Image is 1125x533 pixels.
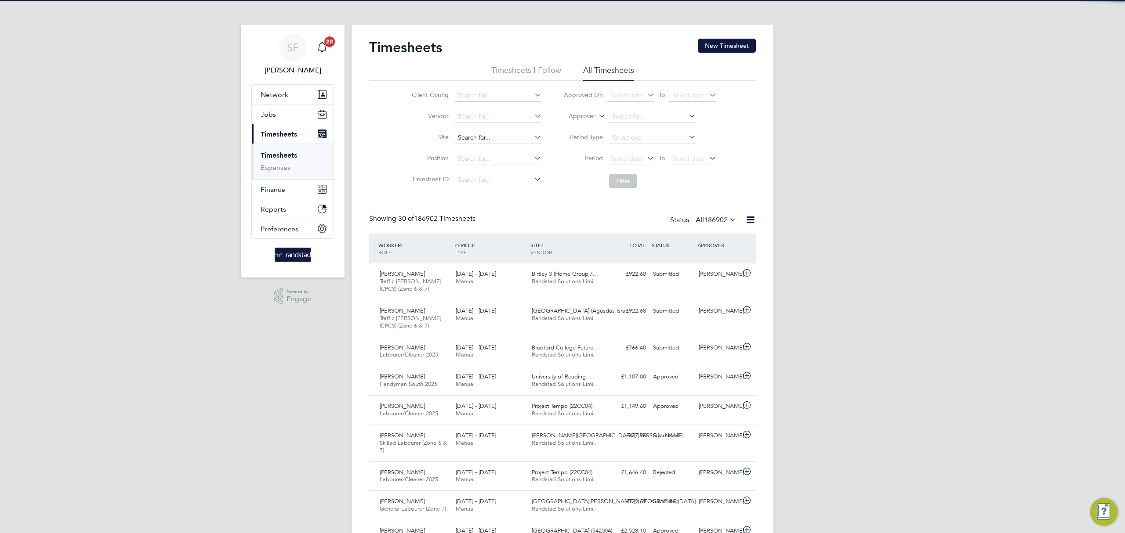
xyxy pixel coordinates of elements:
button: Preferences [252,219,334,238]
span: [PERSON_NAME] [380,270,425,277]
span: [PERSON_NAME] [380,497,425,505]
button: Finance [252,180,334,199]
span: Skilled Labourer (Zone 6 & 7) [380,439,447,454]
span: Manual [456,380,475,388]
span: [DATE] - [DATE] [456,432,496,439]
div: SITE [528,237,604,260]
div: £1,107.00 [604,370,650,384]
span: VENDOR [530,248,552,256]
div: [PERSON_NAME] [695,341,741,355]
span: [GEOGRAPHIC_DATA] (Agusdas Isra… [532,307,631,314]
span: Select date [610,155,642,162]
button: Reports [252,199,334,219]
span: TOTAL [629,241,645,248]
span: Manual [456,410,475,417]
span: [PERSON_NAME] [380,373,425,380]
span: 20 [324,36,335,47]
span: To [656,89,668,101]
div: Submitted [650,267,695,281]
span: Timesheets [261,130,297,138]
div: Submitted [650,341,695,355]
a: Go to home page [251,248,334,262]
div: £729.69 [604,494,650,509]
span: Labourer/Cleaner 2025 [380,475,438,483]
div: PERIOD [452,237,528,260]
span: [PERSON_NAME][GEOGRAPHIC_DATA], [PERSON_NAME]… [532,432,689,439]
span: Select date [672,91,704,99]
button: Timesheets [252,124,334,144]
span: Project Tempo (22CC04) [532,402,592,410]
span: [DATE] - [DATE] [456,307,496,314]
span: [GEOGRAPHIC_DATA][PERSON_NAME], [GEOGRAPHIC_DATA]… [532,497,701,505]
div: [PERSON_NAME] [695,429,741,443]
span: Randstad Solutions Limi… [532,439,599,447]
span: TYPE [454,248,467,256]
div: £922.68 [604,267,650,281]
a: 20 [313,33,331,61]
input: Search for... [455,132,541,144]
div: [PERSON_NAME] [695,304,741,318]
div: £677.96 [604,429,650,443]
span: [DATE] - [DATE] [456,344,496,351]
input: Search for... [455,174,541,186]
span: Reports [261,205,286,213]
span: Randstad Solutions Limi… [532,351,599,358]
span: 30 of [398,214,414,223]
input: Select one [609,132,696,144]
span: [DATE] - [DATE] [456,402,496,410]
label: Timesheet ID [409,175,449,183]
span: Finance [261,185,285,194]
span: Randstad Solutions Limi… [532,475,599,483]
nav: Main navigation [241,25,345,277]
div: [PERSON_NAME] [695,465,741,480]
span: Manual [456,314,475,322]
div: £922.68 [604,304,650,318]
a: SF[PERSON_NAME] [251,33,334,76]
span: Labourer/Cleaner 2025 [380,351,438,358]
span: Randstad Solutions Limi… [532,505,599,512]
span: Labourer/Cleaner 2025 [380,410,438,417]
span: Select date [672,155,704,162]
span: Randstad Solutions Limi… [532,277,599,285]
span: Preferences [261,225,298,233]
div: Submitted [650,494,695,509]
div: [PERSON_NAME] [695,267,741,281]
label: Client Config [409,91,449,99]
span: Select date [610,91,642,99]
img: randstad-logo-retina.png [275,248,311,262]
a: Powered byEngage [274,288,312,305]
a: Expenses [261,163,290,172]
span: [DATE] - [DATE] [456,497,496,505]
li: All Timesheets [583,65,634,81]
button: Jobs [252,104,334,124]
input: Search for... [455,153,541,165]
label: Approved On [563,91,603,99]
label: Vendor [409,112,449,120]
div: £1,646.40 [604,465,650,480]
span: [PERSON_NAME] [380,344,425,351]
span: Handyman South 2025 [380,380,437,388]
span: Randstad Solutions Limi… [532,410,599,417]
input: Search for... [609,111,696,123]
span: Birtley 3 (Home Group /… [532,270,598,277]
span: Randstad Solutions Limi… [532,314,599,322]
span: [DATE] - [DATE] [456,270,496,277]
div: [PERSON_NAME] [695,370,741,384]
span: / [541,241,543,248]
span: Manual [456,351,475,358]
span: 186902 Timesheets [398,214,475,223]
div: [PERSON_NAME] [695,399,741,414]
label: Period Type [563,133,603,141]
span: Engage [287,295,311,303]
div: Submitted [650,429,695,443]
span: ROLE [378,248,392,256]
label: All [696,216,737,224]
div: £766.40 [604,341,650,355]
div: WORKER [376,237,452,260]
span: Powered by [287,288,311,295]
div: APPROVER [695,237,741,253]
span: / [401,241,403,248]
span: / [473,241,475,248]
span: Bradford College Future… [532,344,599,351]
div: Status [670,214,738,227]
